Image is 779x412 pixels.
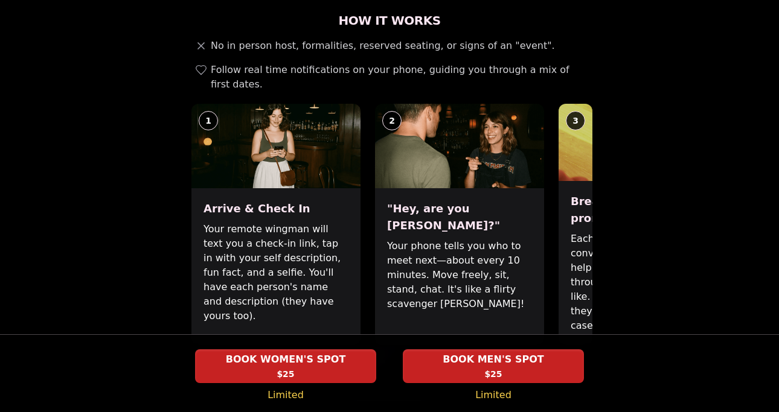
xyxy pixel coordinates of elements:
button: BOOK MEN'S SPOT - Limited [403,349,584,383]
span: Limited [475,388,511,402]
img: Arrive & Check In [191,104,361,188]
h3: Break the ice with prompts [571,193,716,227]
p: Your phone tells you who to meet next—about every 10 minutes. Move freely, sit, stand, chat. It's... [387,239,532,311]
div: 2 [382,111,402,130]
img: Break the ice with prompts [559,104,728,181]
span: $25 [484,368,502,380]
h2: How It Works [187,12,592,29]
span: BOOK WOMEN'S SPOT [223,352,348,367]
h3: "Hey, are you [PERSON_NAME]?" [387,200,532,234]
div: 1 [199,111,218,130]
span: BOOK MEN'S SPOT [440,352,546,367]
span: No in person host, formalities, reserved seating, or signs of an "event". [211,39,555,53]
p: Your remote wingman will text you a check-in link, tap in with your self description, fun fact, a... [204,222,348,323]
img: "Hey, are you Max?" [375,104,544,188]
button: BOOK WOMEN'S SPOT - Limited [195,349,376,383]
span: $25 [277,368,294,380]
div: 3 [566,111,585,130]
h3: Arrive & Check In [204,200,348,217]
span: Follow real time notifications on your phone, guiding you through a mix of first dates. [211,63,588,92]
span: Limited [268,388,304,402]
p: Each date will have new convo prompts on screen to help break the ice. Cycle through as many as y... [571,232,716,333]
